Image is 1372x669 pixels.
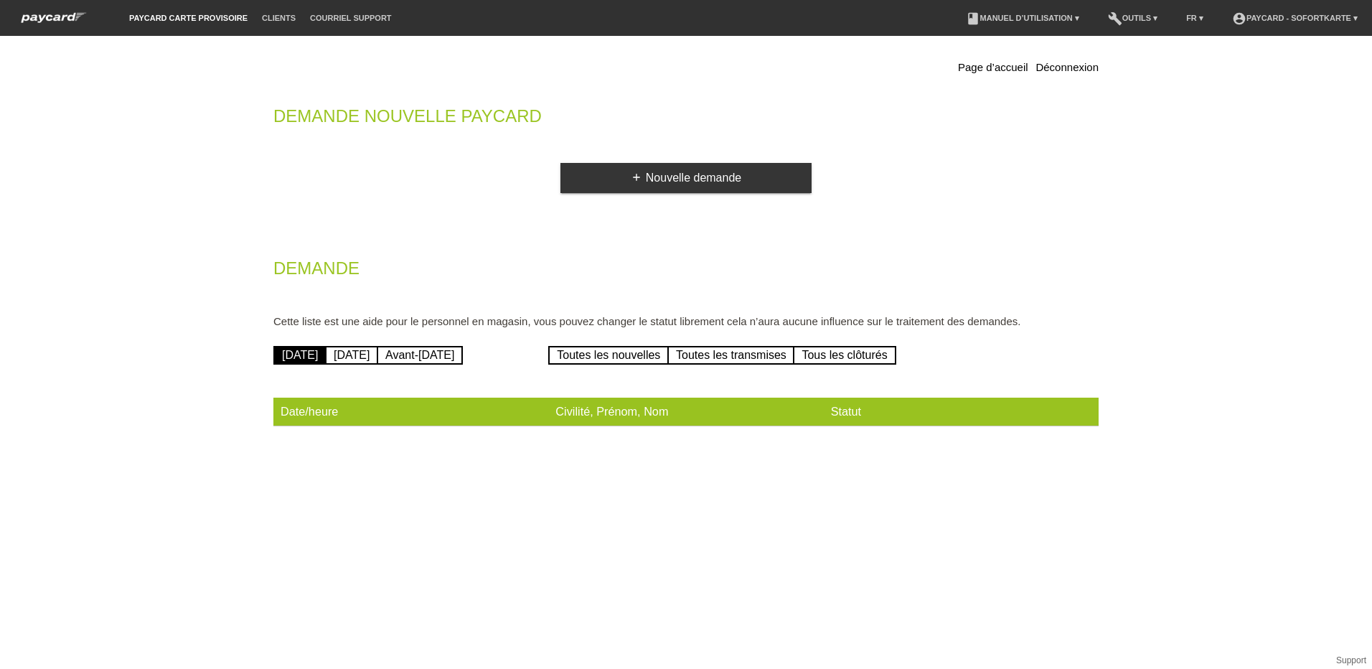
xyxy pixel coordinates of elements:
[273,315,1099,327] p: Cette liste est une aide pour le personnel en magasin, vous pouvez changer le statut librement ce...
[122,14,255,22] a: paycard carte provisoire
[1179,14,1211,22] a: FR ▾
[958,61,1028,73] a: Page d’accueil
[966,11,980,26] i: book
[1225,14,1365,22] a: account_circlepaycard - Sofortkarte ▾
[1101,14,1165,22] a: buildOutils ▾
[1336,655,1366,665] a: Support
[255,14,303,22] a: Clients
[1232,11,1246,26] i: account_circle
[273,261,1099,283] h2: Demande
[303,14,398,22] a: Courriel Support
[273,109,1099,131] h2: Demande nouvelle Paycard
[560,163,812,193] a: addNouvelle demande
[325,346,378,365] a: [DATE]
[793,346,896,365] a: Tous les clôturés
[377,346,463,365] a: Avant-[DATE]
[631,172,642,183] i: add
[824,398,1099,426] th: Statut
[667,346,795,365] a: Toutes les transmises
[14,17,93,27] a: paycard Sofortkarte
[14,10,93,25] img: paycard Sofortkarte
[548,346,669,365] a: Toutes les nouvelles
[548,398,823,426] th: Civilité, Prénom, Nom
[273,346,326,365] a: [DATE]
[1108,11,1122,26] i: build
[273,398,548,426] th: Date/heure
[959,14,1086,22] a: bookManuel d’utilisation ▾
[1035,61,1099,73] a: Déconnexion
